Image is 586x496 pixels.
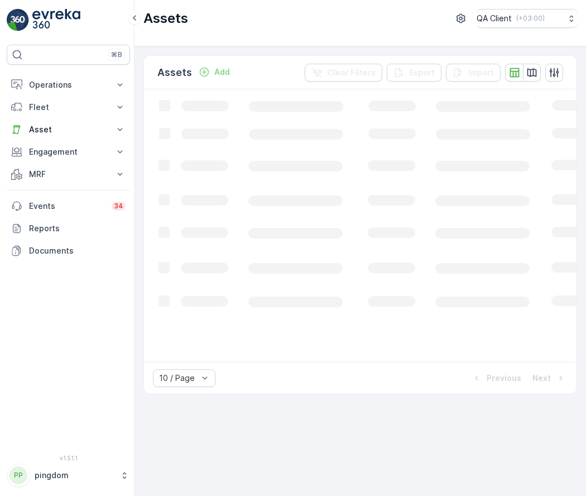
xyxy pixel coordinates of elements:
[29,201,105,212] p: Events
[29,79,108,90] p: Operations
[114,202,123,211] p: 34
[516,14,545,23] p: ( +03:00 )
[29,169,108,180] p: MRF
[487,373,521,384] p: Previous
[531,371,568,385] button: Next
[409,67,435,78] p: Export
[477,9,577,28] button: QA Client(+03:00)
[29,146,108,158] p: Engagement
[157,65,192,80] p: Assets
[327,67,376,78] p: Clear Filters
[214,66,230,78] p: Add
[111,50,122,59] p: ⌘B
[446,64,501,82] button: Import
[7,118,130,141] button: Asset
[32,9,80,31] img: logo_light-DOdMpM7g.png
[7,163,130,185] button: MRF
[9,466,27,484] div: PP
[7,9,29,31] img: logo
[29,223,126,234] p: Reports
[194,65,234,79] button: Add
[7,141,130,163] button: Engagement
[29,245,126,256] p: Documents
[468,67,494,78] p: Import
[7,195,130,217] a: Events34
[305,64,382,82] button: Clear Filters
[7,464,130,487] button: PPpingdom
[35,470,114,481] p: pingdom
[7,455,130,461] span: v 1.51.1
[7,96,130,118] button: Fleet
[477,13,512,24] p: QA Client
[7,74,130,96] button: Operations
[7,217,130,240] a: Reports
[29,124,108,135] p: Asset
[532,373,551,384] p: Next
[387,64,441,82] button: Export
[29,102,108,113] p: Fleet
[470,371,522,385] button: Previous
[143,9,188,27] p: Assets
[7,240,130,262] a: Documents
